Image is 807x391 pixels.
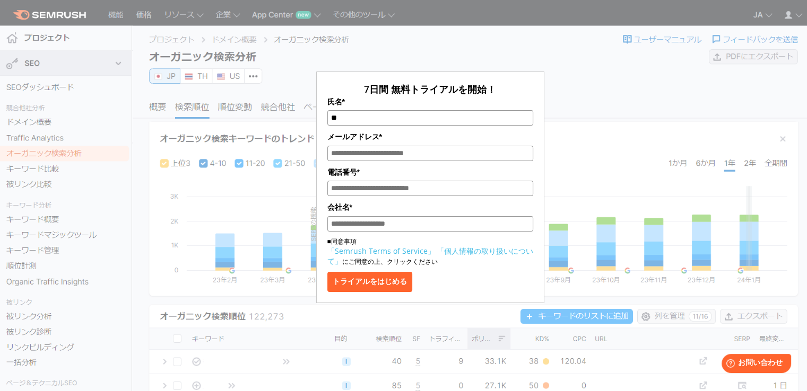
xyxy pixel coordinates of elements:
span: 7日間 無料トライアルを開始！ [364,83,496,95]
a: 「個人情報の取り扱いについて」 [327,246,533,266]
label: メールアドレス* [327,131,533,143]
a: 「Semrush Terms of Service」 [327,246,435,256]
label: 電話番号* [327,166,533,178]
iframe: Help widget launcher [713,350,795,379]
p: ■同意事項 にご同意の上、クリックください [327,237,533,266]
button: トライアルをはじめる [327,272,412,292]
